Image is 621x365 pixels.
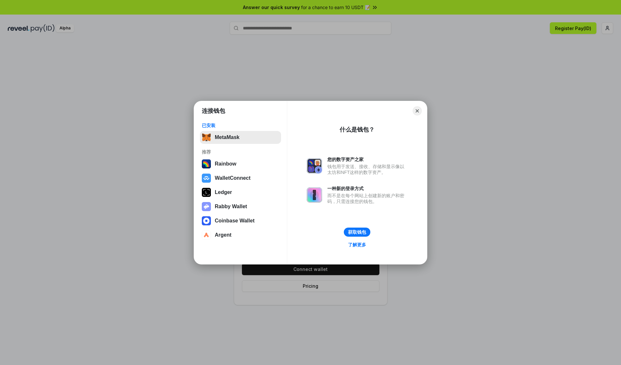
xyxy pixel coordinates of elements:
[202,188,211,197] img: svg+xml,%3Csvg%20xmlns%3D%22http%3A%2F%2Fwww.w3.org%2F2000%2Fsvg%22%20width%3D%2228%22%20height%3...
[344,228,370,237] button: 获取钱包
[215,218,255,224] div: Coinbase Wallet
[215,175,251,181] div: WalletConnect
[200,186,281,199] button: Ledger
[327,156,408,162] div: 您的数字资产之家
[215,204,247,209] div: Rabby Wallet
[200,200,281,213] button: Rabby Wallet
[202,216,211,225] img: svg+xml,%3Csvg%20width%3D%2228%22%20height%3D%2228%22%20viewBox%3D%220%200%2028%2028%22%20fill%3D...
[327,164,408,175] div: 钱包用于发送、接收、存储和显示像以太坊和NFT这样的数字资产。
[200,229,281,242] button: Argent
[202,202,211,211] img: svg+xml,%3Csvg%20xmlns%3D%22http%3A%2F%2Fwww.w3.org%2F2000%2Fsvg%22%20fill%3D%22none%22%20viewBox...
[327,193,408,204] div: 而不是在每个网站上创建新的账户和密码，只需连接您的钱包。
[202,159,211,168] img: svg+xml,%3Csvg%20width%3D%22120%22%20height%3D%22120%22%20viewBox%3D%220%200%20120%20120%22%20fil...
[327,186,408,191] div: 一种新的登录方式
[200,131,281,144] button: MetaMask
[200,157,281,170] button: Rainbow
[215,232,232,238] div: Argent
[202,149,279,155] div: 推荐
[344,241,370,249] a: 了解更多
[202,123,279,128] div: 已安装
[307,158,322,174] img: svg+xml,%3Csvg%20xmlns%3D%22http%3A%2F%2Fwww.w3.org%2F2000%2Fsvg%22%20fill%3D%22none%22%20viewBox...
[215,161,236,167] div: Rainbow
[307,187,322,203] img: svg+xml,%3Csvg%20xmlns%3D%22http%3A%2F%2Fwww.w3.org%2F2000%2Fsvg%22%20fill%3D%22none%22%20viewBox...
[348,229,366,235] div: 获取钱包
[348,242,366,248] div: 了解更多
[202,231,211,240] img: svg+xml,%3Csvg%20width%3D%2228%22%20height%3D%2228%22%20viewBox%3D%220%200%2028%2028%22%20fill%3D...
[202,174,211,183] img: svg+xml,%3Csvg%20width%3D%2228%22%20height%3D%2228%22%20viewBox%3D%220%200%2028%2028%22%20fill%3D...
[202,133,211,142] img: svg+xml,%3Csvg%20fill%3D%22none%22%20height%3D%2233%22%20viewBox%3D%220%200%2035%2033%22%20width%...
[215,134,239,140] div: MetaMask
[413,106,422,115] button: Close
[200,214,281,227] button: Coinbase Wallet
[202,107,225,115] h1: 连接钱包
[340,126,375,134] div: 什么是钱包？
[200,172,281,185] button: WalletConnect
[215,189,232,195] div: Ledger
